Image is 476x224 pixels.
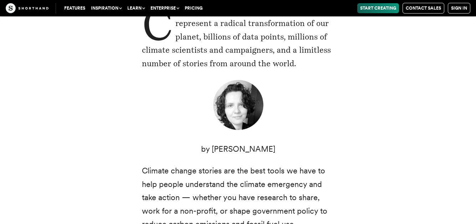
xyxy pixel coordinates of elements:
[148,3,182,13] button: Enterprise
[88,3,124,13] button: Inspiration
[142,142,334,156] p: by [PERSON_NAME]
[403,3,444,14] a: Contact Sales
[357,3,399,13] a: Start Creating
[6,3,48,13] img: The Craft
[61,3,88,13] a: Features
[448,3,470,14] a: Sign in
[142,4,334,70] p: Climate change: two small words that represent a radical transformation of our planet, billions o...
[124,3,148,13] button: Learn
[182,3,205,13] a: Pricing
